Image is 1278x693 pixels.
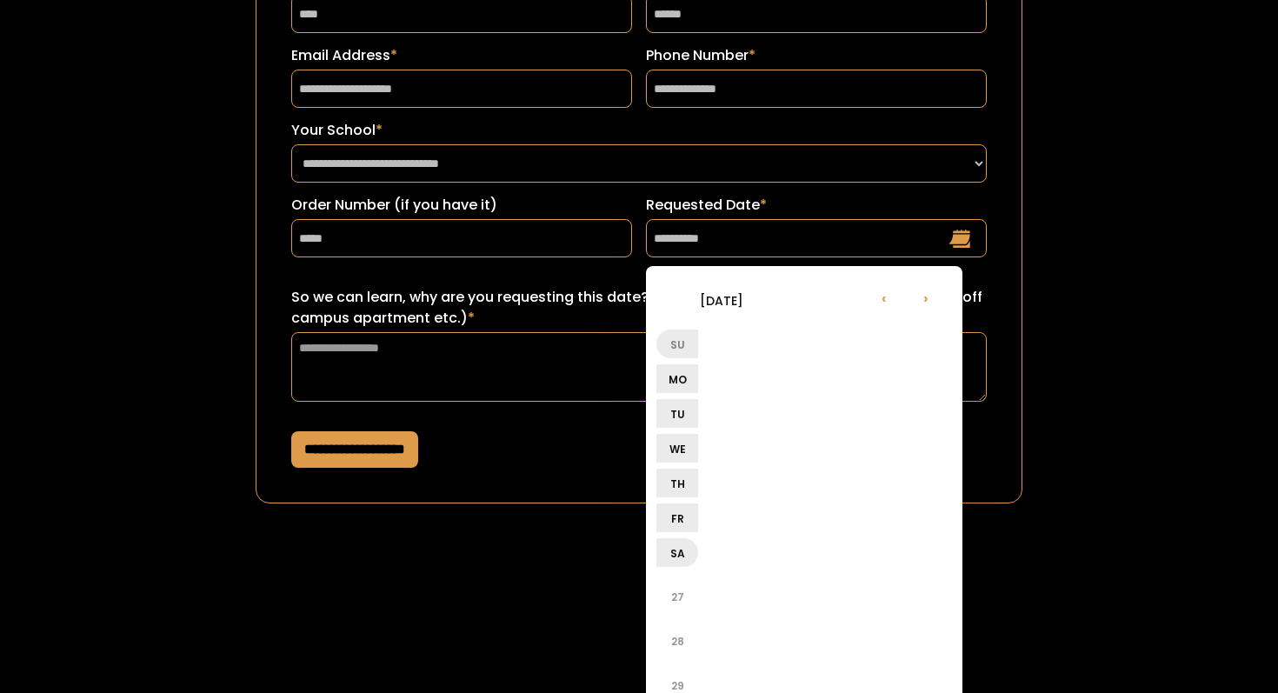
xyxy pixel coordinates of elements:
[656,503,698,532] li: Fr
[656,538,698,567] li: Sa
[646,45,987,66] label: Phone Number
[646,195,987,216] label: Requested Date
[656,279,787,321] li: [DATE]
[656,434,698,463] li: We
[656,576,698,617] li: 27
[905,277,947,318] li: ›
[656,330,698,358] li: Su
[291,195,632,216] label: Order Number (if you have it)
[656,399,698,428] li: Tu
[656,620,698,662] li: 28
[656,364,698,393] li: Mo
[291,287,987,329] label: So we can learn, why are you requesting this date? (ex: sorority recruitment, lease turn over for...
[656,469,698,497] li: Th
[863,277,905,318] li: ‹
[291,120,987,141] label: Your School
[291,45,632,66] label: Email Address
